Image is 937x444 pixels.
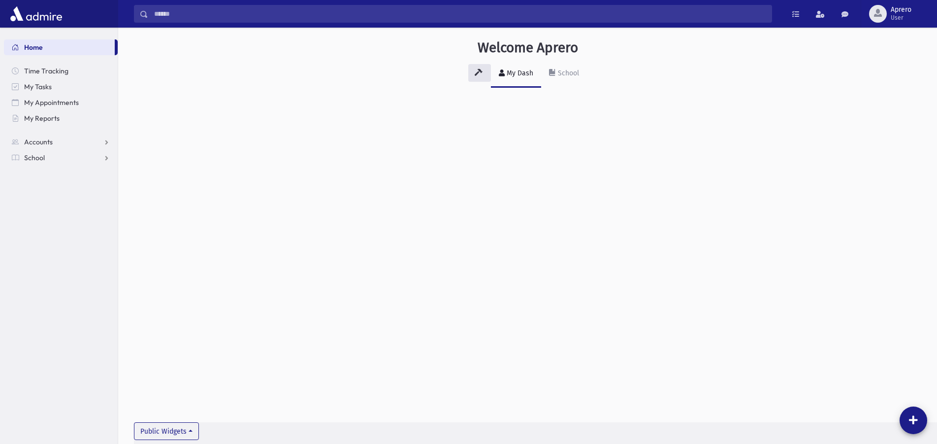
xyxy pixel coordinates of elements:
span: My Tasks [24,82,52,91]
a: Home [4,39,115,55]
a: School [541,60,587,88]
a: My Appointments [4,95,118,110]
a: Accounts [4,134,118,150]
a: School [4,150,118,166]
div: My Dash [505,69,533,77]
span: Accounts [24,137,53,146]
span: Home [24,43,43,52]
div: School [556,69,579,77]
span: Aprero [891,6,911,14]
span: User [891,14,911,22]
h3: Welcome Aprero [478,39,578,56]
a: My Dash [491,60,541,88]
span: My Reports [24,114,60,123]
a: Time Tracking [4,63,118,79]
span: School [24,153,45,162]
span: My Appointments [24,98,79,107]
a: My Reports [4,110,118,126]
input: Search [148,5,772,23]
button: Public Widgets [134,422,199,440]
span: Time Tracking [24,67,68,75]
a: My Tasks [4,79,118,95]
img: AdmirePro [8,4,65,24]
